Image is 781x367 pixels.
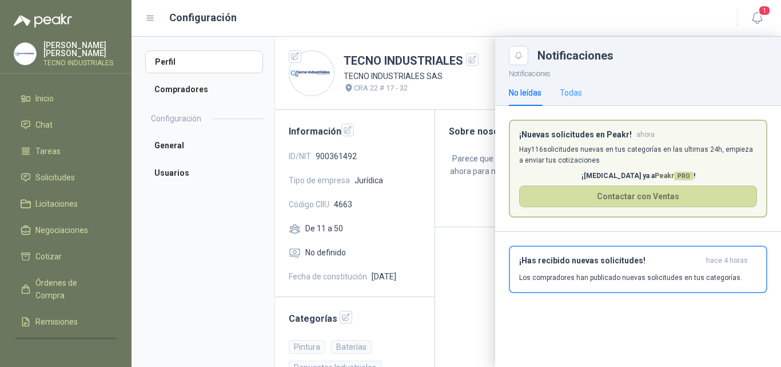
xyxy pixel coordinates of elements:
[14,311,118,333] a: Remisiones
[560,86,582,99] div: Todas
[14,246,118,267] a: Cotizar
[14,88,118,109] a: Inicio
[519,144,757,166] p: Hay 116 solicitudes nuevas en tus categorías en las ultimas 24h, empieza a enviar tus cotizaciones
[35,315,78,328] span: Remisiones
[43,41,118,57] p: [PERSON_NAME] [PERSON_NAME]
[14,14,72,27] img: Logo peakr
[35,198,78,210] span: Licitaciones
[35,224,88,236] span: Negociaciones
[537,50,767,61] div: Notificaciones
[706,256,748,266] span: hace 4 horas
[655,172,694,180] span: Peakr
[747,8,767,29] button: 1
[519,171,757,181] p: ¡[MEDICAL_DATA] ya a !
[519,186,757,207] button: Contactar con Ventas
[509,246,767,293] button: ¡Has recibido nuevas solicitudes!hace 4 horas Los compradores han publicado nuevas solicitudes en...
[14,272,118,306] a: Órdenes de Compra
[519,273,742,283] p: Los compradores han publicado nuevas solicitudes en tus categorías.
[519,256,702,266] h3: ¡Has recibido nuevas solicitudes!
[758,5,771,16] span: 1
[14,167,118,188] a: Solicitudes
[35,119,53,131] span: Chat
[14,43,36,65] img: Company Logo
[35,277,107,302] span: Órdenes de Compra
[495,65,781,80] p: Notificaciones
[43,60,118,66] p: TECNO INDUSTRIALES
[509,46,528,65] button: Close
[14,219,118,241] a: Negociaciones
[519,130,632,140] h3: ¡Nuevas solicitudes en Peakr!
[35,171,75,184] span: Solicitudes
[14,114,118,136] a: Chat
[35,250,62,263] span: Cotizar
[636,130,655,140] span: ahora
[35,145,61,157] span: Tareas
[169,10,237,26] h1: Configuración
[14,193,118,215] a: Licitaciones
[14,140,118,162] a: Tareas
[14,337,118,359] a: Configuración
[35,92,54,105] span: Inicio
[674,172,694,180] span: PRO
[509,86,541,99] div: No leídas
